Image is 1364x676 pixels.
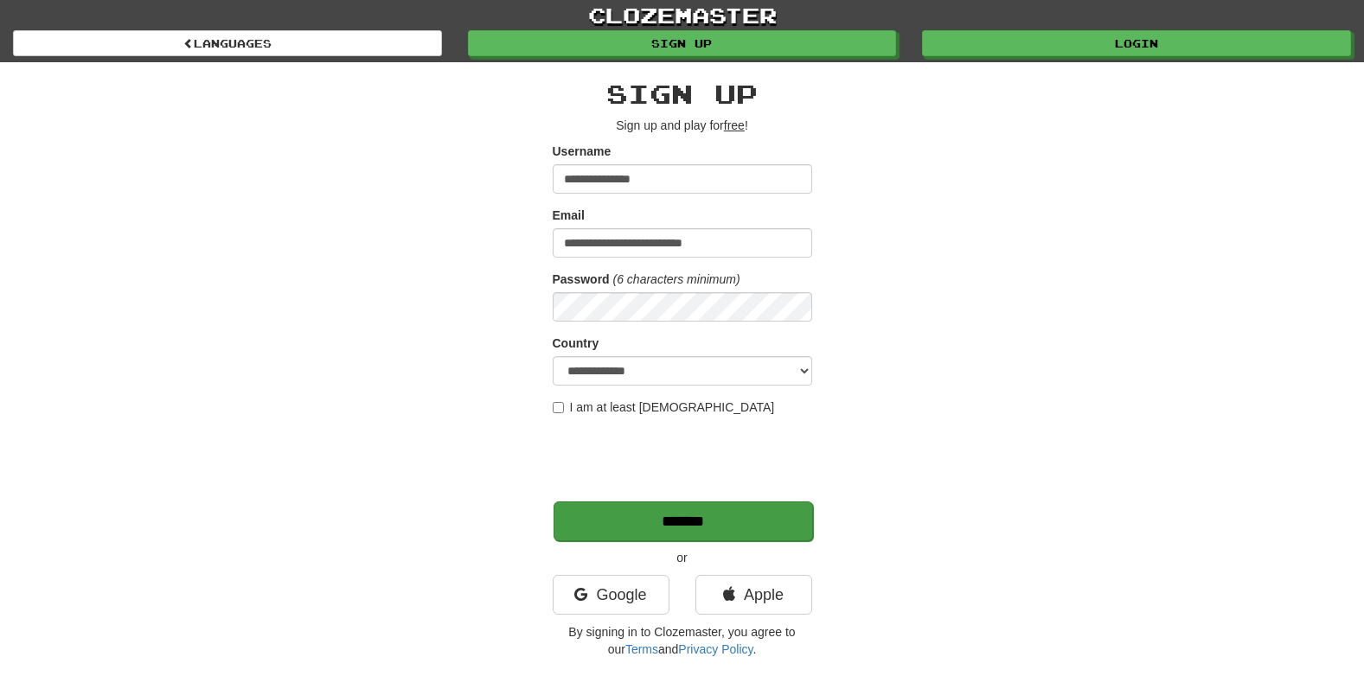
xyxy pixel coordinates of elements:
a: Terms [625,642,658,656]
label: Country [553,335,599,352]
iframe: reCAPTCHA [553,424,816,492]
input: I am at least [DEMOGRAPHIC_DATA] [553,402,564,413]
label: Password [553,271,610,288]
a: Languages [13,30,442,56]
label: I am at least [DEMOGRAPHIC_DATA] [553,399,775,416]
a: Login [922,30,1351,56]
u: free [724,118,745,132]
p: Sign up and play for ! [553,117,812,134]
label: Email [553,207,585,224]
a: Google [553,575,669,615]
a: Sign up [468,30,897,56]
a: Apple [695,575,812,615]
label: Username [553,143,612,160]
h2: Sign up [553,80,812,108]
em: (6 characters minimum) [613,272,740,286]
p: By signing in to Clozemaster, you agree to our and . [553,623,812,658]
a: Privacy Policy [678,642,752,656]
p: or [553,549,812,566]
